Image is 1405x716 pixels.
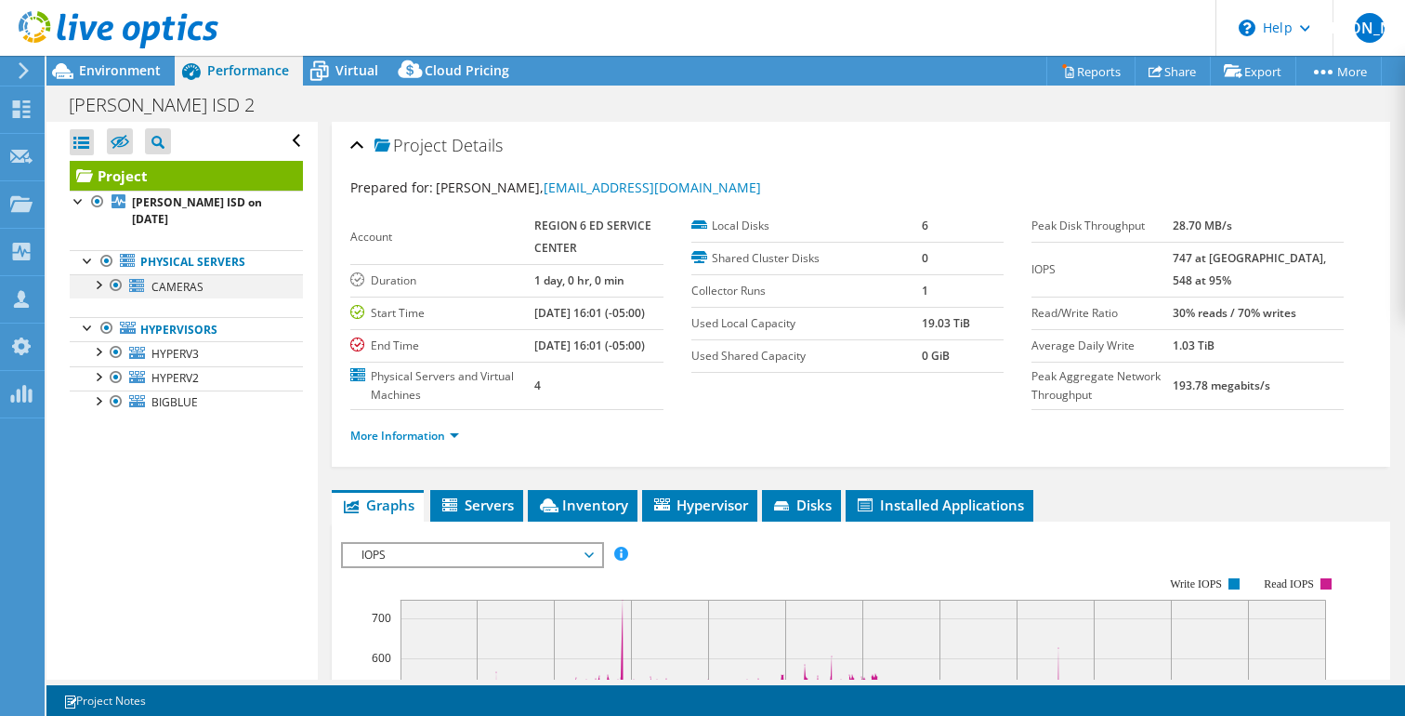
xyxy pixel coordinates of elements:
[922,218,928,233] b: 6
[436,179,761,196] span: [PERSON_NAME],
[151,370,199,386] span: HYPERV2
[1031,217,1174,235] label: Peak Disk Throughput
[350,428,459,444] a: More Information
[534,338,645,353] b: [DATE] 16:01 (-05:00)
[50,689,159,712] a: Project Notes
[922,348,950,364] b: 0 GiB
[1031,337,1174,355] label: Average Daily Write
[452,134,503,156] span: Details
[350,228,534,246] label: Account
[341,496,414,514] span: Graphs
[350,337,534,355] label: End Time
[440,496,514,514] span: Servers
[70,391,303,415] a: BIGBLUE
[534,378,541,393] b: 4
[132,194,262,227] b: [PERSON_NAME] ISD on [DATE]
[425,61,509,79] span: Cloud Pricing
[1173,378,1270,393] b: 193.78 megabits/s
[1171,577,1223,590] text: Write IOPS
[534,305,645,321] b: [DATE] 16:01 (-05:00)
[534,272,624,288] b: 1 day, 0 hr, 0 min
[1265,577,1315,590] text: Read IOPS
[79,61,161,79] span: Environment
[1173,305,1296,321] b: 30% reads / 70% writes
[691,217,923,235] label: Local Disks
[352,544,591,566] span: IOPS
[70,161,303,191] a: Project
[1173,250,1326,288] b: 747 at [GEOGRAPHIC_DATA], 548 at 95%
[651,496,748,514] span: Hypervisor
[207,61,289,79] span: Performance
[922,315,970,331] b: 19.03 TiB
[1355,13,1385,43] span: [PERSON_NAME]
[691,282,923,300] label: Collector Runs
[350,272,534,290] label: Duration
[922,250,928,266] b: 0
[70,341,303,365] a: HYPERV3
[1135,57,1211,86] a: Share
[1031,367,1174,404] label: Peak Aggregate Network Throughput
[70,317,303,341] a: Hypervisors
[335,61,378,79] span: Virtual
[60,95,283,115] h1: [PERSON_NAME] ISD 2
[70,274,303,298] a: CAMERAS
[922,283,928,298] b: 1
[537,496,628,514] span: Inventory
[1173,338,1215,353] b: 1.03 TiB
[1031,304,1174,323] label: Read/Write Ratio
[1210,57,1296,86] a: Export
[691,347,923,365] label: Used Shared Capacity
[70,366,303,391] a: HYPERV2
[534,218,651,256] b: REGION 6 ED SERVICE CENTER
[372,610,391,626] text: 700
[151,394,198,410] span: BIGBLUE
[855,496,1024,514] span: Installed Applications
[350,304,534,323] label: Start Time
[70,250,303,274] a: Physical Servers
[151,279,204,295] span: CAMERAS
[1173,218,1232,233] b: 28.70 MB/s
[374,137,447,155] span: Project
[70,191,303,232] a: [PERSON_NAME] ISD on [DATE]
[151,346,199,362] span: HYPERV3
[1031,260,1174,279] label: IOPS
[544,179,761,196] a: [EMAIL_ADDRESS][DOMAIN_NAME]
[771,496,832,514] span: Disks
[691,249,923,268] label: Shared Cluster Disks
[350,367,534,404] label: Physical Servers and Virtual Machines
[1295,57,1382,86] a: More
[1046,57,1136,86] a: Reports
[372,650,391,666] text: 600
[691,314,923,333] label: Used Local Capacity
[350,179,433,196] label: Prepared for:
[1239,20,1255,36] svg: \n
